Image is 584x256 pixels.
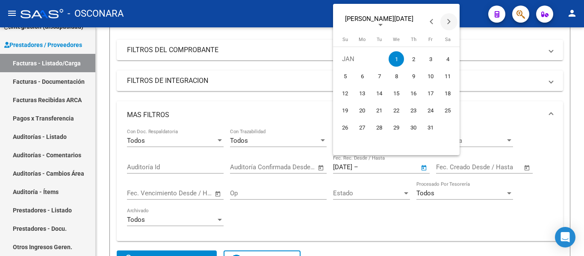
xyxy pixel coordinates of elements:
[354,85,371,102] button: January 13, 2025
[406,103,421,118] span: 23
[440,103,455,118] span: 25
[389,51,404,67] span: 1
[337,120,353,135] span: 26
[555,227,575,247] div: Open Intercom Messenger
[405,119,422,136] button: January 30, 2025
[422,50,439,68] button: January 3, 2025
[354,119,371,136] button: January 27, 2025
[389,103,404,118] span: 22
[389,85,404,101] span: 15
[405,102,422,119] button: January 23, 2025
[389,120,404,135] span: 29
[354,68,371,85] button: January 6, 2025
[371,102,388,119] button: January 21, 2025
[336,50,388,68] td: JAN
[337,103,353,118] span: 19
[406,51,421,67] span: 2
[371,68,388,85] button: January 7, 2025
[372,68,387,84] span: 7
[423,85,438,101] span: 17
[359,37,366,42] span: Mo
[372,85,387,101] span: 14
[339,14,420,29] button: Choose month and year
[354,120,370,135] span: 27
[411,37,416,42] span: Th
[439,68,456,85] button: January 11, 2025
[439,102,456,119] button: January 25, 2025
[440,68,455,84] span: 11
[422,85,439,102] button: January 17, 2025
[439,50,456,68] button: January 4, 2025
[406,68,421,84] span: 9
[440,51,455,67] span: 4
[393,37,400,42] span: We
[345,15,413,23] span: [PERSON_NAME][DATE]
[440,13,457,30] button: Next month
[428,37,433,42] span: Fr
[389,68,404,84] span: 8
[423,120,438,135] span: 31
[342,37,348,42] span: Su
[423,51,438,67] span: 3
[405,50,422,68] button: January 2, 2025
[354,102,371,119] button: January 20, 2025
[336,102,354,119] button: January 19, 2025
[388,119,405,136] button: January 29, 2025
[423,13,440,30] button: Previous month
[372,120,387,135] span: 28
[405,68,422,85] button: January 9, 2025
[388,85,405,102] button: January 15, 2025
[388,102,405,119] button: January 22, 2025
[423,68,438,84] span: 10
[406,85,421,101] span: 16
[336,119,354,136] button: January 26, 2025
[336,68,354,85] button: January 5, 2025
[336,85,354,102] button: January 12, 2025
[422,119,439,136] button: January 31, 2025
[354,68,370,84] span: 6
[354,85,370,101] span: 13
[337,68,353,84] span: 5
[422,68,439,85] button: January 10, 2025
[422,102,439,119] button: January 24, 2025
[439,85,456,102] button: January 18, 2025
[377,37,382,42] span: Tu
[371,85,388,102] button: January 14, 2025
[388,50,405,68] button: January 1, 2025
[440,85,455,101] span: 18
[405,85,422,102] button: January 16, 2025
[445,37,451,42] span: Sa
[372,103,387,118] span: 21
[337,85,353,101] span: 12
[354,103,370,118] span: 20
[423,103,438,118] span: 24
[388,68,405,85] button: January 8, 2025
[406,120,421,135] span: 30
[371,119,388,136] button: January 28, 2025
